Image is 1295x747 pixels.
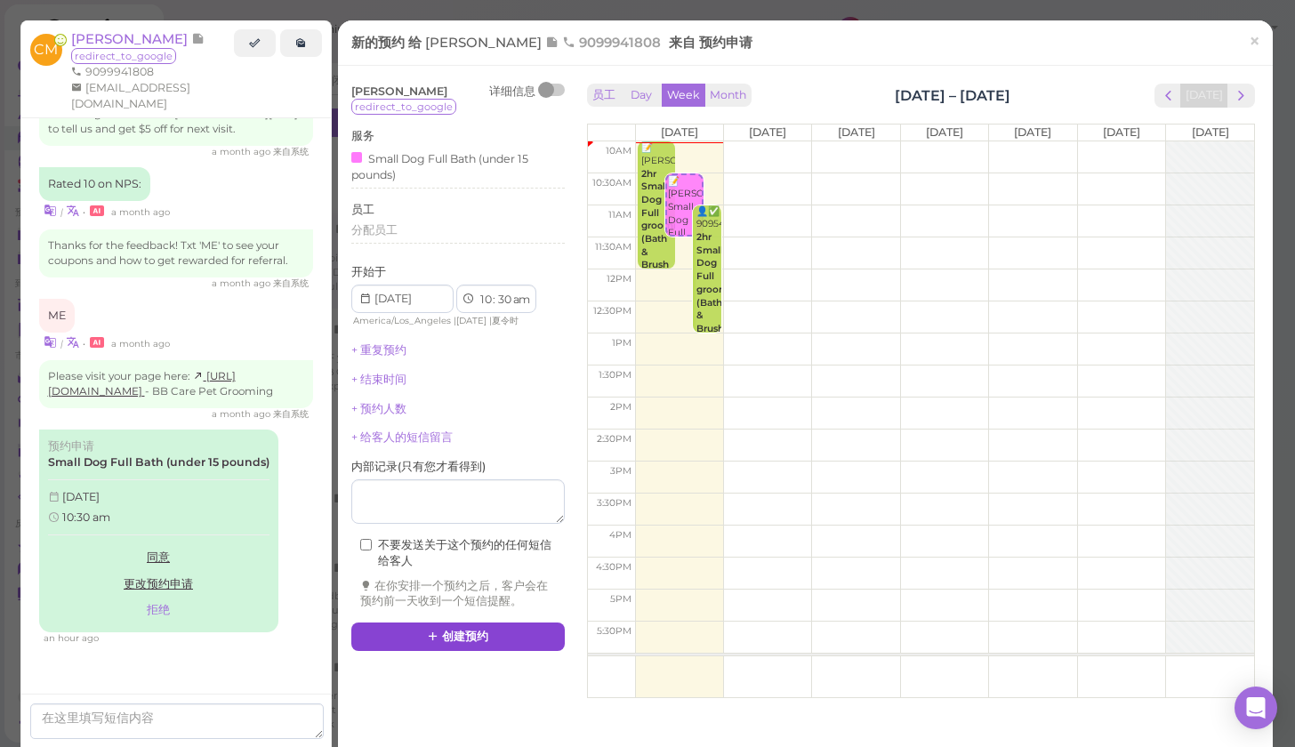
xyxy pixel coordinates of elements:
[39,360,313,408] div: Please visit your page here: - BB Care Pet Grooming
[30,34,62,66] span: CM
[67,64,158,80] li: 9099941808
[492,315,519,326] span: 夏令时
[60,338,63,349] i: |
[599,369,631,381] span: 1:30pm
[351,223,398,237] span: 分配员工
[562,34,664,51] span: 9099941808
[610,593,631,605] span: 5pm
[273,277,309,289] span: 来自系统
[1227,84,1255,108] button: next
[360,539,372,550] input: 不要发送关于这个预约的任何短信给客人
[1103,125,1140,139] span: [DATE]
[39,201,313,220] div: •
[1192,125,1229,139] span: [DATE]
[353,315,451,326] span: America/Los_Angeles
[111,206,170,218] span: 07/12/2025 02:07pm
[667,175,702,306] div: 📝 [PERSON_NAME] Small Dog Full Bath (under 15 pounds) 10:30am
[60,206,63,218] i: |
[273,408,309,420] span: 来自系统
[212,146,273,157] span: 07/12/2025 02:01pm
[191,30,205,47] span: 记录
[71,30,191,47] span: [PERSON_NAME]
[351,149,560,183] div: Small Dog Full Bath (under 15 pounds)
[48,597,269,623] button: 拒绝
[67,80,234,112] li: [EMAIL_ADDRESS][DOMAIN_NAME]
[1235,687,1277,729] div: Open Intercom Messenger
[592,177,631,189] span: 10:30am
[895,85,1010,106] h2: [DATE] – [DATE]
[610,465,631,477] span: 3pm
[351,430,453,444] a: + 给客人的短信留言
[1249,28,1260,53] span: ×
[1180,84,1228,108] button: [DATE]
[71,30,205,47] a: [PERSON_NAME]
[360,578,556,610] div: 在你安排一个预约之后，客户会在预约前一天收到一个短信提醒。
[662,84,705,108] button: Week
[71,48,176,64] span: redirect_to_google
[351,202,374,218] label: 员工
[1014,125,1051,139] span: [DATE]
[838,125,875,139] span: [DATE]
[597,625,631,637] span: 5:30pm
[610,401,631,413] span: 2pm
[212,408,273,420] span: 07/12/2025 02:08pm
[111,338,170,349] span: 07/12/2025 02:08pm
[39,333,313,351] div: •
[48,489,269,505] div: [DATE]
[597,433,631,445] span: 2:30pm
[641,168,688,297] b: 2hr Small Dog Full grooming (Bath & Brush + Haircut)
[48,438,269,454] div: 预约申请
[351,459,486,475] label: 内部记录 ( 只有您才看得到 )
[749,125,786,139] span: [DATE]
[44,632,99,644] span: 08/11/2025 09:15am
[48,571,269,598] a: 更改预约申请
[545,34,562,51] span: 记录
[351,343,406,357] a: + 重复预约
[696,205,720,401] div: 👤✅ 9095450847 11:00am - 1:00pm
[608,209,631,221] span: 11am
[612,337,631,349] span: 1pm
[212,277,273,289] span: 07/12/2025 02:07pm
[587,84,621,108] button: 员工
[273,146,309,157] span: 来自系统
[489,84,535,100] div: 详细信息
[62,510,110,524] span: 10:30 am
[606,145,631,157] span: 10am
[48,454,269,470] label: Small Dog Full Bath (under 15 pounds)
[597,497,631,509] span: 3:30pm
[39,299,75,333] div: ME
[48,544,269,571] a: 同意
[39,167,150,201] div: Rated 10 on NPS:
[351,313,550,329] div: | |
[696,231,744,360] b: 2hr Small Dog Full grooming (Bath & Brush + Haircut)
[1154,84,1182,108] button: prev
[609,529,631,541] span: 4pm
[661,125,698,139] span: [DATE]
[351,373,406,386] a: + 结束时间
[607,273,631,285] span: 12pm
[595,241,631,253] span: 11:30am
[596,561,631,573] span: 4:30pm
[926,125,963,139] span: [DATE]
[640,141,676,337] div: 📝 [PERSON_NAME] 10:00am - 12:00pm
[351,128,374,144] label: 服务
[620,84,663,108] button: Day
[704,84,752,108] button: Month
[351,99,456,115] span: redirect_to_google
[593,305,631,317] span: 12:30pm
[456,315,487,326] span: [DATE]
[351,34,752,51] span: 新的预约 给 来自 预约申请
[360,537,556,569] label: 不要发送关于这个预约的任何短信给客人
[351,264,386,280] label: 开始于
[351,84,447,98] span: [PERSON_NAME]
[425,34,545,51] span: [PERSON_NAME]
[351,622,565,651] button: 创建预约
[351,402,406,415] a: + 预约人数
[39,229,313,277] div: Thanks for the feedback! Txt 'ME' to see your coupons and how to get rewarded for referral.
